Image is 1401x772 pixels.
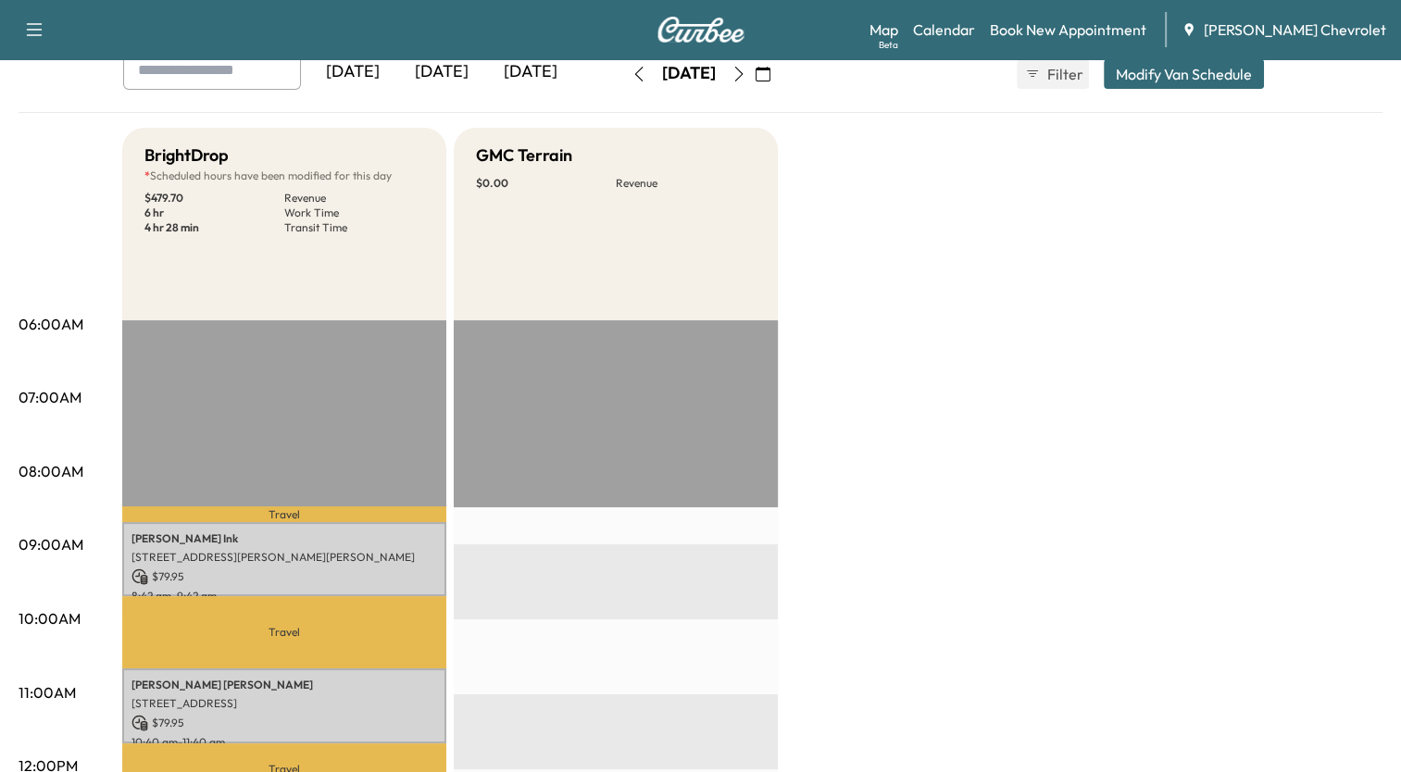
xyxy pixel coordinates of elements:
div: [DATE] [397,51,486,93]
button: Modify Van Schedule [1104,59,1264,89]
p: $ 0.00 [476,176,616,191]
p: [PERSON_NAME] Ink [131,531,437,546]
h5: BrightDrop [144,143,229,168]
p: 8:42 am - 9:42 am [131,589,437,604]
p: [STREET_ADDRESS] [131,696,437,711]
p: Transit Time [284,220,424,235]
a: Calendar [913,19,975,41]
p: $ 79.95 [131,715,437,731]
p: 11:00AM [19,681,76,704]
p: Travel [122,506,446,521]
p: 06:00AM [19,313,83,335]
button: Filter [1017,59,1089,89]
p: $ 79.95 [131,568,437,585]
p: 09:00AM [19,533,83,555]
span: Filter [1047,63,1081,85]
p: [STREET_ADDRESS][PERSON_NAME][PERSON_NAME] [131,550,437,565]
a: Book New Appointment [990,19,1146,41]
div: Beta [879,38,898,52]
p: Travel [122,596,446,668]
span: [PERSON_NAME] Chevrolet [1204,19,1386,41]
p: Work Time [284,205,424,220]
p: 08:00AM [19,460,83,482]
p: 4 hr 28 min [144,220,284,235]
p: 10:40 am - 11:40 am [131,735,437,750]
p: 10:00AM [19,607,81,629]
a: MapBeta [869,19,898,41]
h5: GMC Terrain [476,143,572,168]
p: Scheduled hours have been modified for this day [144,168,424,183]
div: [DATE] [662,62,716,85]
img: Curbee Logo [657,17,745,43]
p: Revenue [616,176,756,191]
p: Revenue [284,191,424,205]
p: 6 hr [144,205,284,220]
p: 07:00AM [19,386,81,408]
div: [DATE] [308,51,397,93]
div: [DATE] [486,51,575,93]
p: [PERSON_NAME] [PERSON_NAME] [131,678,437,692]
p: $ 479.70 [144,191,284,205]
